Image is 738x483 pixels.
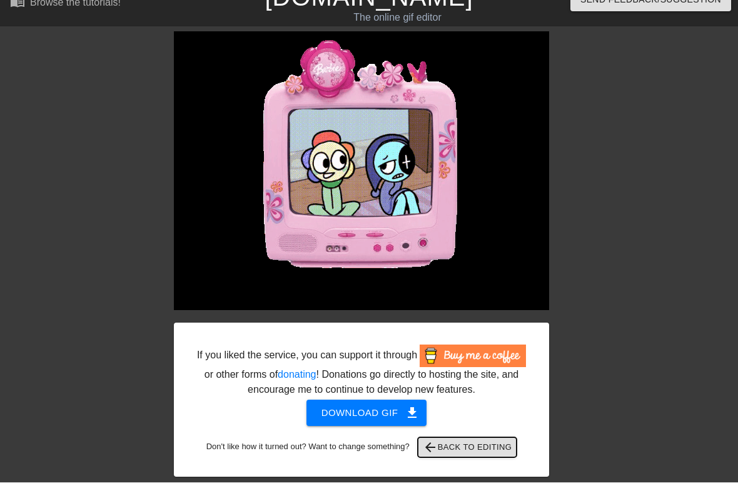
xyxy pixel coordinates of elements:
[196,345,527,398] div: If you liked the service, you can support it through or other forms of ! Donations go directly to...
[423,440,438,455] span: arrow_back
[306,400,427,427] button: Download gif
[420,345,526,368] img: Buy Me A Coffee
[174,32,549,311] img: zBUVET3O.gif
[418,438,517,458] button: Back to Editing
[423,440,512,455] span: Back to Editing
[193,438,530,458] div: Don't like how it turned out? Want to change something?
[321,405,412,422] span: Download gif
[252,11,542,26] div: The online gif editor
[278,370,316,380] a: donating
[405,406,420,421] span: get_app
[296,407,427,418] a: Download gif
